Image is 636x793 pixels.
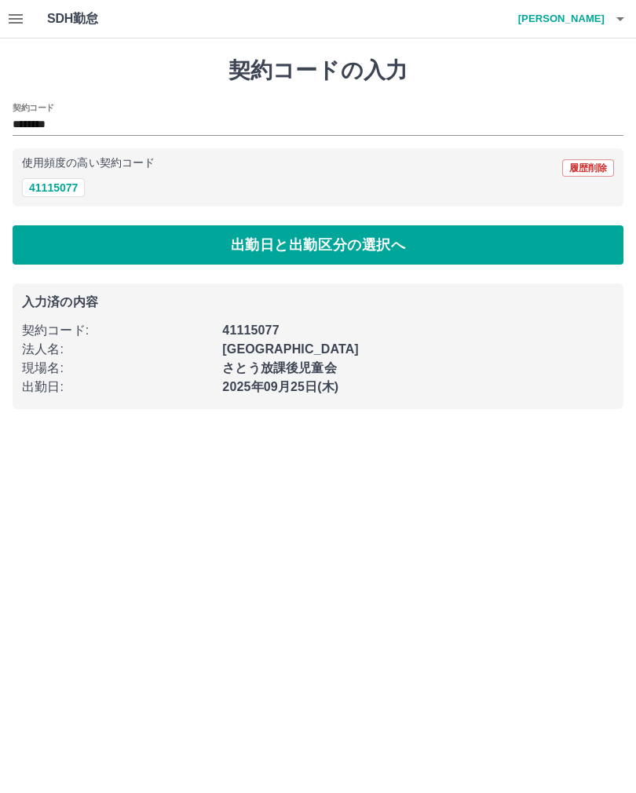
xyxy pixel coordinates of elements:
[222,342,359,356] b: [GEOGRAPHIC_DATA]
[22,178,85,197] button: 41115077
[22,321,213,340] p: 契約コード :
[22,359,213,378] p: 現場名 :
[13,225,623,265] button: 出勤日と出勤区分の選択へ
[222,361,336,375] b: さとう放課後児童会
[13,57,623,84] h1: 契約コードの入力
[222,380,338,393] b: 2025年09月25日(木)
[22,340,213,359] p: 法人名 :
[562,159,614,177] button: 履歴削除
[222,323,279,337] b: 41115077
[22,158,155,169] p: 使用頻度の高い契約コード
[22,378,213,396] p: 出勤日 :
[13,101,54,114] h2: 契約コード
[22,296,614,309] p: 入力済の内容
